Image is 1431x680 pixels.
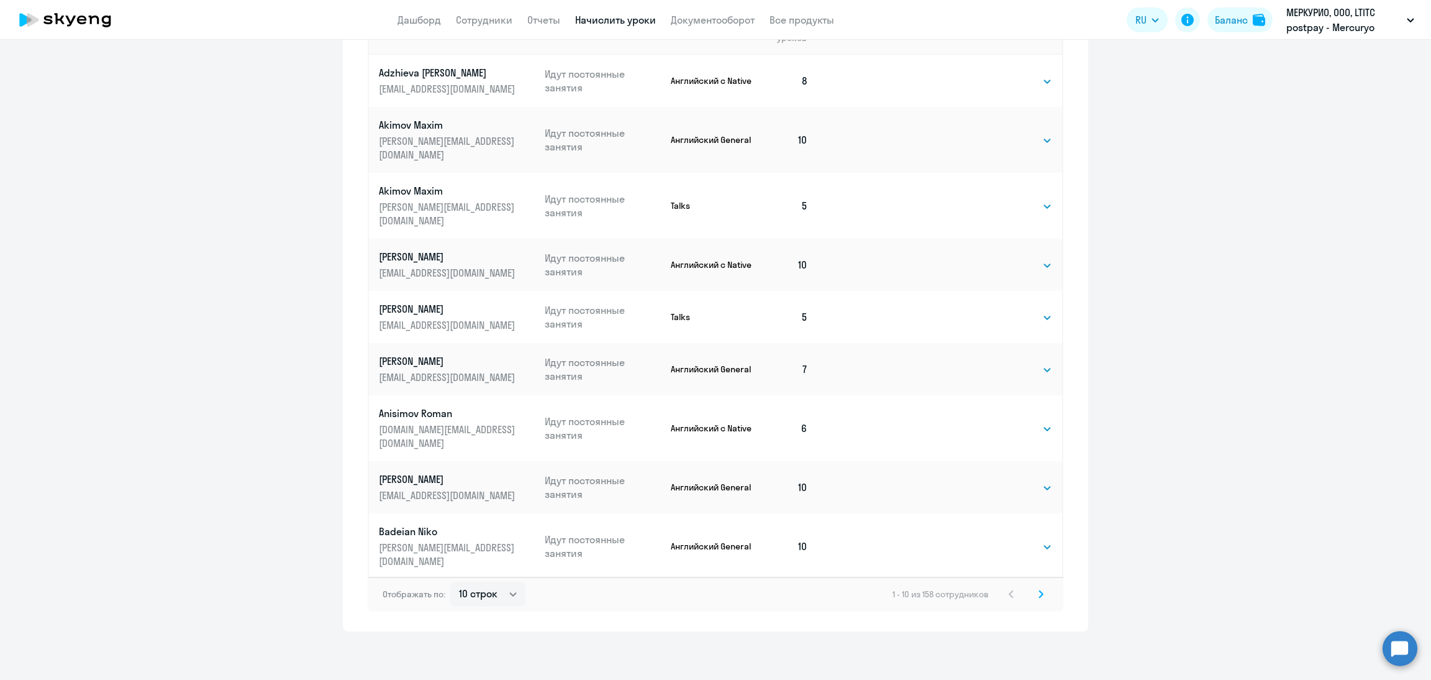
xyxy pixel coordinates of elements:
[379,118,518,132] p: Akimov Maxim
[379,66,518,80] p: Adzhieva [PERSON_NAME]
[379,66,535,96] a: Adzhieva [PERSON_NAME][EMAIL_ADDRESS][DOMAIN_NAME]
[379,184,518,198] p: Akimov Maxim
[671,259,755,270] p: Английский с Native
[1215,12,1248,27] div: Баланс
[671,14,755,26] a: Документооборот
[671,200,755,211] p: Talks
[379,82,518,96] p: [EMAIL_ADDRESS][DOMAIN_NAME]
[575,14,656,26] a: Начислить уроки
[379,250,518,264] p: [PERSON_NAME]
[379,472,535,502] a: [PERSON_NAME][EMAIL_ADDRESS][DOMAIN_NAME]
[379,302,518,316] p: [PERSON_NAME]
[545,533,661,560] p: Идут постоянные занятия
[755,55,818,107] td: 8
[770,14,834,26] a: Все продукты
[379,134,518,162] p: [PERSON_NAME][EMAIL_ADDRESS][DOMAIN_NAME]
[545,126,661,154] p: Идут постоянные занятия
[379,525,518,538] p: Badeian Niko
[755,461,818,513] td: 10
[671,311,755,323] p: Talks
[383,589,445,600] span: Отображать по:
[755,239,818,291] td: 10
[379,407,518,420] p: Anisimov Roman
[379,250,535,280] a: [PERSON_NAME][EMAIL_ADDRESS][DOMAIN_NAME]
[671,482,755,493] p: Английский General
[755,343,818,395] td: 7
[671,541,755,552] p: Английский General
[671,364,755,375] p: Английский General
[1207,7,1273,32] button: Балансbalance
[545,356,661,383] p: Идут постоянные занятия
[755,395,818,461] td: 6
[1135,12,1147,27] span: RU
[755,173,818,239] td: 5
[397,14,441,26] a: Дашборд
[755,107,818,173] td: 10
[545,192,661,219] p: Идут постоянные занятия
[379,489,518,502] p: [EMAIL_ADDRESS][DOMAIN_NAME]
[379,354,535,384] a: [PERSON_NAME][EMAIL_ADDRESS][DOMAIN_NAME]
[379,118,535,162] a: Akimov Maxim[PERSON_NAME][EMAIL_ADDRESS][DOMAIN_NAME]
[755,291,818,343] td: 5
[1127,7,1168,32] button: RU
[545,67,661,94] p: Идут постоянные занятия
[1280,5,1420,35] button: МЕРКУРИО, ООО, LTITC postpay - Mercuryo
[379,354,518,368] p: [PERSON_NAME]
[1253,14,1265,26] img: balance
[379,302,535,332] a: [PERSON_NAME][EMAIL_ADDRESS][DOMAIN_NAME]
[545,474,661,501] p: Идут постоянные занятия
[893,589,989,600] span: 1 - 10 из 158 сотрудников
[379,184,535,227] a: Akimov Maxim[PERSON_NAME][EMAIL_ADDRESS][DOMAIN_NAME]
[379,541,518,568] p: [PERSON_NAME][EMAIL_ADDRESS][DOMAIN_NAME]
[379,370,518,384] p: [EMAIL_ADDRESS][DOMAIN_NAME]
[379,472,518,486] p: [PERSON_NAME]
[379,423,518,450] p: [DOMAIN_NAME][EMAIL_ADDRESS][DOMAIN_NAME]
[527,14,560,26] a: Отчеты
[1286,5,1402,35] p: МЕРКУРИО, ООО, LTITC postpay - Mercuryo
[379,200,518,227] p: [PERSON_NAME][EMAIL_ADDRESS][DOMAIN_NAME]
[545,251,661,278] p: Идут постоянные занятия
[671,423,755,434] p: Английский с Native
[379,407,535,450] a: Anisimov Roman[DOMAIN_NAME][EMAIL_ADDRESS][DOMAIN_NAME]
[545,303,661,331] p: Идут постоянные занятия
[379,318,518,332] p: [EMAIL_ADDRESS][DOMAIN_NAME]
[379,266,518,280] p: [EMAIL_ADDRESS][DOMAIN_NAME]
[671,75,755,86] p: Английский с Native
[379,525,535,568] a: Badeian Niko[PERSON_NAME][EMAIL_ADDRESS][DOMAIN_NAME]
[755,513,818,579] td: 10
[456,14,512,26] a: Сотрудники
[545,415,661,442] p: Идут постоянные занятия
[671,134,755,145] p: Английский General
